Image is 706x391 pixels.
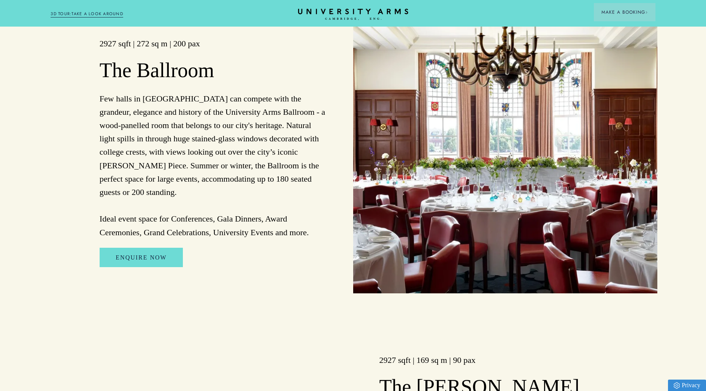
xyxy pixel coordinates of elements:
[594,3,655,21] button: Make a BookingArrow icon
[645,11,648,14] img: Arrow icon
[353,12,657,293] img: image-cfe038ca1a082bc712318d353845656887d063b2-2001x1500-jpg
[668,380,706,391] a: Privacy
[601,9,648,16] span: Make a Booking
[674,382,680,389] img: Privacy
[100,248,182,268] a: Enquire Now
[51,11,123,17] a: 3D TOUR:TAKE A LOOK AROUND
[379,355,607,366] h3: 2927 sqft | 169 sq m | 90 pax
[100,58,327,83] h2: The Ballroom
[100,38,327,49] h3: 2927 sqft | 272 sq m | 200 pax
[298,9,408,21] a: Home
[100,92,327,239] p: Few halls in [GEOGRAPHIC_DATA] can compete with the grandeur, elegance and history of the Univers...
